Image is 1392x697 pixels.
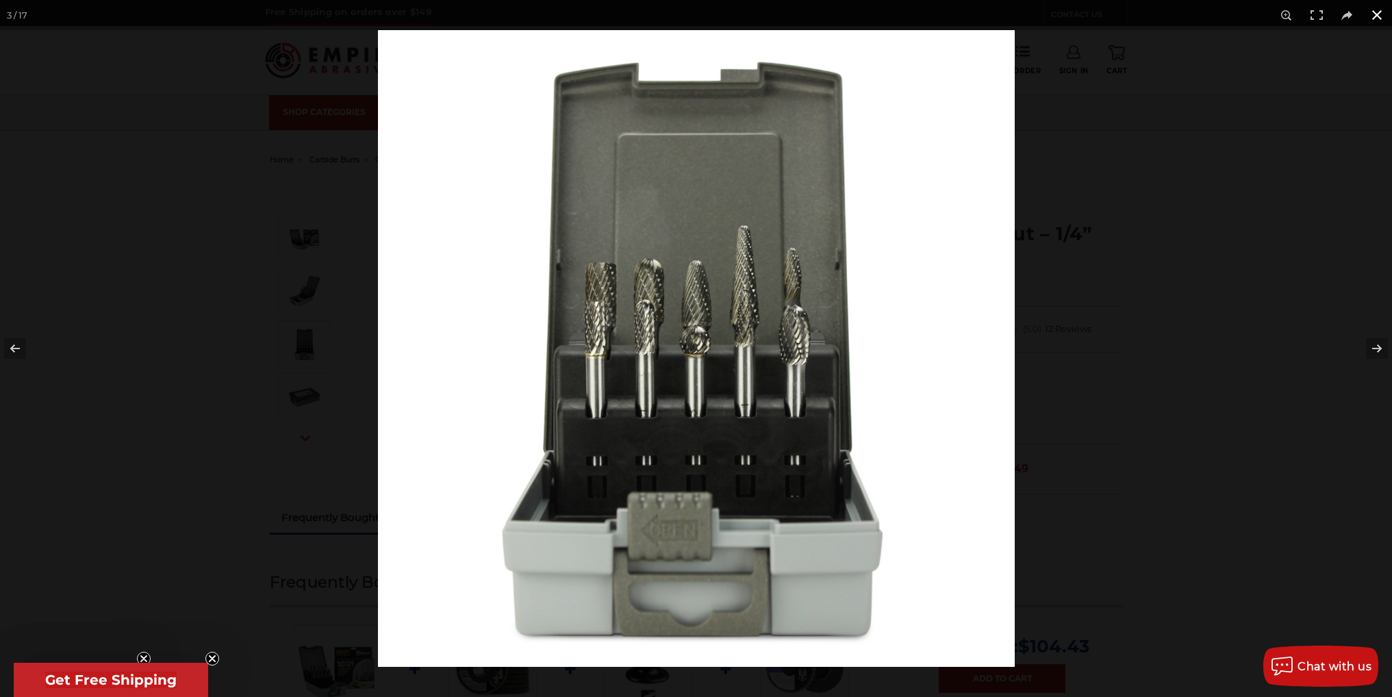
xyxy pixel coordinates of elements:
[205,652,219,666] button: Close teaser
[1344,314,1392,383] button: Next (arrow right)
[14,663,208,697] div: Get Free ShippingClose teaser
[137,652,151,666] button: Close teaser
[1298,660,1371,673] span: Chat with us
[378,30,1015,667] img: CB-SET1-Carbide-Burr-double-cut-10pcs-open-case-front__25737.1646257940.jpg
[45,672,177,688] span: Get Free Shipping
[1263,646,1378,687] button: Chat with us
